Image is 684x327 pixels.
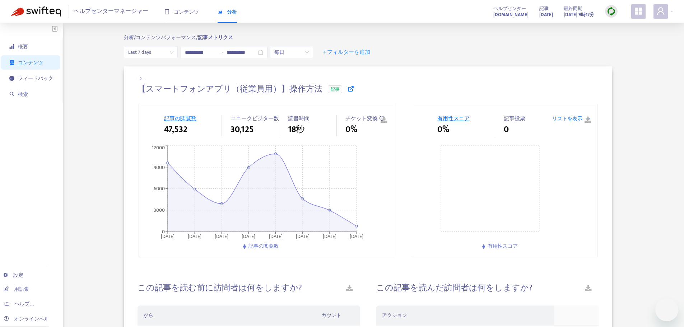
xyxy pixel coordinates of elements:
[18,44,28,50] font: 概要
[493,10,529,19] a: [DOMAIN_NAME]
[493,5,526,13] font: ヘルプセンター
[164,122,187,137] font: 47,532
[376,281,532,295] font: この記事を読んだ訪問者は何をしますか?
[248,242,279,250] font: 記事の閲覧数
[288,114,310,123] font: 読書時間
[138,281,302,295] font: この記事を読む前に訪問者は何をしますか?
[215,232,229,240] tspan: [DATE]
[4,286,29,292] a: 用語集
[218,9,223,14] span: 面グラフ
[350,232,363,240] tspan: [DATE]
[164,114,196,123] font: 記事の閲覧数
[9,92,14,97] span: 検索
[162,228,165,236] tspan: 0
[174,9,199,15] font: コンテンツ
[138,83,322,96] font: 【スマートフォンアプリ（従業員用）】操作方法
[231,114,279,123] font: ユニークビジター数
[138,74,139,82] font: -
[18,75,53,81] font: フィードバック
[564,5,582,13] font: 最終同期
[164,9,169,14] span: 本
[504,122,509,137] font: 0
[655,298,678,321] iframe: メッセージングウィンドウを開くボタン
[114,6,148,16] font: マネージャー
[218,50,224,55] span: スワップ右
[323,48,370,57] font: + フィルターを追加
[552,115,582,123] font: リストを表示
[154,206,165,214] tspan: 3000
[634,7,643,15] span: アプリストア
[124,33,136,42] font: 分析/
[504,114,525,123] font: 記事投票
[345,122,357,137] font: 0%
[188,232,201,240] tspan: [DATE]
[321,311,341,319] font: カウント
[9,44,14,49] span: 信号
[227,9,237,15] font: 分析
[18,60,43,65] font: コンテンツ
[152,144,165,152] tspan: 12000
[488,242,518,250] font: 有用性スコア
[493,11,529,19] font: [DOMAIN_NAME]
[208,33,233,42] font: メトリクス
[231,122,254,137] font: 30,125
[161,232,175,240] tspan: [DATE]
[74,6,114,16] font: ヘルプセンター
[154,163,165,172] tspan: 9000
[269,232,283,240] tspan: [DATE]
[437,122,449,137] font: 0%
[274,47,309,58] span: 毎日
[128,47,173,58] span: Last 7 days
[318,47,376,58] button: + フィルターを追加
[144,74,145,82] font: -
[345,114,378,123] font: チケット変換
[607,7,616,16] img: sync.dc5367851b00ba804db3.png
[564,11,594,19] font: [DATE] 9時17分
[539,5,549,13] font: 記事
[656,7,665,15] span: ユーザー
[242,232,256,240] tspan: [DATE]
[4,316,54,322] a: オンラインヘルプ
[274,48,284,56] font: 毎日
[437,114,470,123] font: 有用性スコア
[140,74,143,82] font: >
[11,6,61,17] img: スウィフテック
[136,33,198,42] font: コンテンツパフォーマンス/
[143,311,153,319] font: から
[382,311,407,319] font: アクション
[9,76,14,81] span: メッセージ
[288,122,304,137] font: 18秒
[154,185,165,193] tspan: 6000
[18,91,28,97] font: 検索
[539,11,553,19] font: [DATE]
[198,33,208,42] font: 記事
[323,232,336,240] tspan: [DATE]
[9,60,14,65] span: 容器
[331,87,339,92] font: 記事
[296,232,310,240] tspan: [DATE]
[218,50,224,55] span: に
[14,301,50,307] font: ヘルプセンター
